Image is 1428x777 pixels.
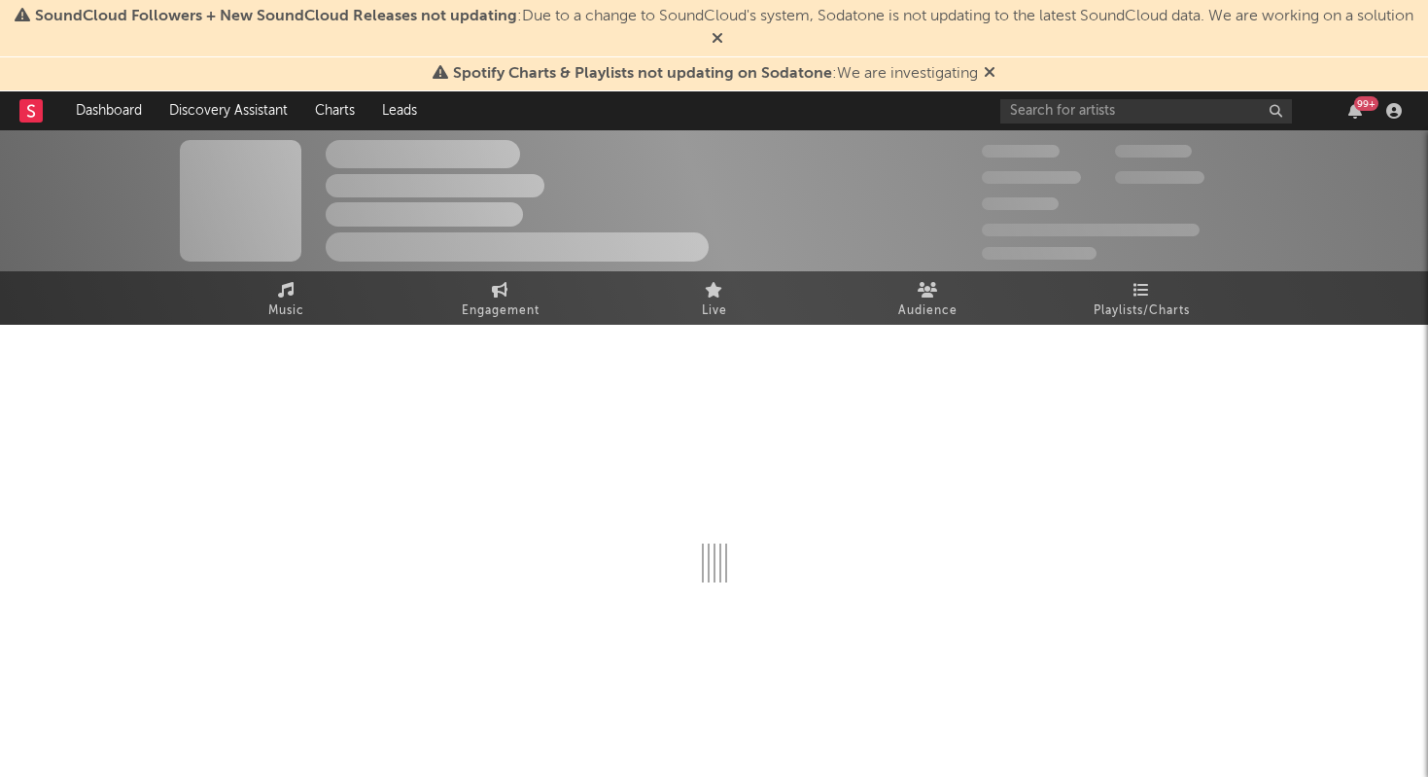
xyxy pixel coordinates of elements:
span: Dismiss [984,66,995,82]
span: 50,000,000 [982,171,1081,184]
button: 99+ [1348,103,1362,119]
a: Leads [368,91,431,130]
a: Dashboard [62,91,156,130]
span: Spotify Charts & Playlists not updating on Sodatone [453,66,832,82]
span: Live [702,300,727,323]
a: Engagement [394,271,608,325]
a: Audience [821,271,1035,325]
div: 99 + [1354,96,1378,111]
span: : Due to a change to SoundCloud's system, Sodatone is not updating to the latest SoundCloud data.... [35,9,1413,24]
span: 100,000 [1115,145,1192,158]
span: 50,000,000 Monthly Listeners [982,224,1200,236]
span: Playlists/Charts [1094,300,1190,323]
input: Search for artists [1000,99,1292,124]
span: 1,000,000 [1115,171,1204,184]
span: Jump Score: 85.0 [982,247,1097,260]
a: Playlists/Charts [1035,271,1249,325]
span: Dismiss [712,32,723,48]
span: Engagement [462,300,540,323]
a: Live [608,271,821,325]
span: : We are investigating [453,66,978,82]
a: Music [180,271,394,325]
span: Audience [898,300,958,323]
span: SoundCloud Followers + New SoundCloud Releases not updating [35,9,517,24]
span: Music [268,300,304,323]
span: 100,000 [982,197,1059,210]
a: Charts [301,91,368,130]
span: 300,000 [982,145,1060,158]
a: Discovery Assistant [156,91,301,130]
